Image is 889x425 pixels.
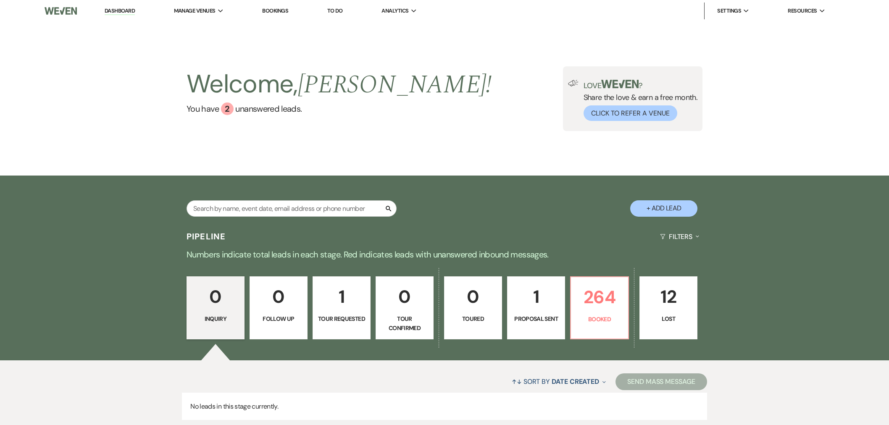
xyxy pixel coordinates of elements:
p: Numbers indicate total leads in each stage. Red indicates leads with unanswered inbound messages. [142,248,747,261]
input: Search by name, event date, email address or phone number [187,200,397,217]
p: Proposal Sent [513,314,560,323]
p: 0 [192,283,239,311]
h3: Pipeline [187,231,226,242]
span: Settings [717,7,741,15]
button: Send Mass Message [615,373,707,390]
p: 0 [381,283,428,311]
a: 12Lost [639,276,697,339]
span: Date Created [552,377,599,386]
p: Tour Confirmed [381,314,428,333]
img: weven-logo-green.svg [601,80,639,88]
a: Dashboard [105,7,135,15]
p: 264 [576,283,623,311]
h2: Welcome, [187,66,492,102]
p: Tour Requested [318,314,365,323]
p: Inquiry [192,314,239,323]
button: Click to Refer a Venue [584,105,677,121]
button: + Add Lead [630,200,697,217]
p: 1 [318,283,365,311]
p: No leads in this stage currently. [182,393,707,420]
div: Share the love & earn a free month. [579,80,698,121]
p: Love ? [584,80,698,89]
a: 0Inquiry [187,276,245,339]
span: ↑↓ [512,377,522,386]
p: Follow Up [255,314,302,323]
a: 1Proposal Sent [507,276,565,339]
span: [PERSON_NAME] ! [298,66,492,104]
p: 1 [513,283,560,311]
p: 0 [255,283,302,311]
a: 0Follow Up [250,276,308,339]
a: To Do [327,7,343,14]
a: 0Tour Confirmed [376,276,434,339]
a: 0Toured [444,276,502,339]
img: loud-speaker-illustration.svg [568,80,579,87]
a: 1Tour Requested [313,276,371,339]
p: 12 [645,283,692,311]
span: Analytics [381,7,408,15]
p: Booked [576,315,623,324]
a: Bookings [262,7,288,14]
span: Manage Venues [174,7,216,15]
p: Lost [645,314,692,323]
button: Sort By Date Created [508,370,609,393]
span: Resources [788,7,817,15]
p: Toured [450,314,497,323]
img: Weven Logo [45,2,77,20]
button: Filters [657,226,702,248]
p: 0 [450,283,497,311]
div: 2 [221,102,234,115]
a: 264Booked [570,276,629,339]
a: You have 2 unanswered leads. [187,102,492,115]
